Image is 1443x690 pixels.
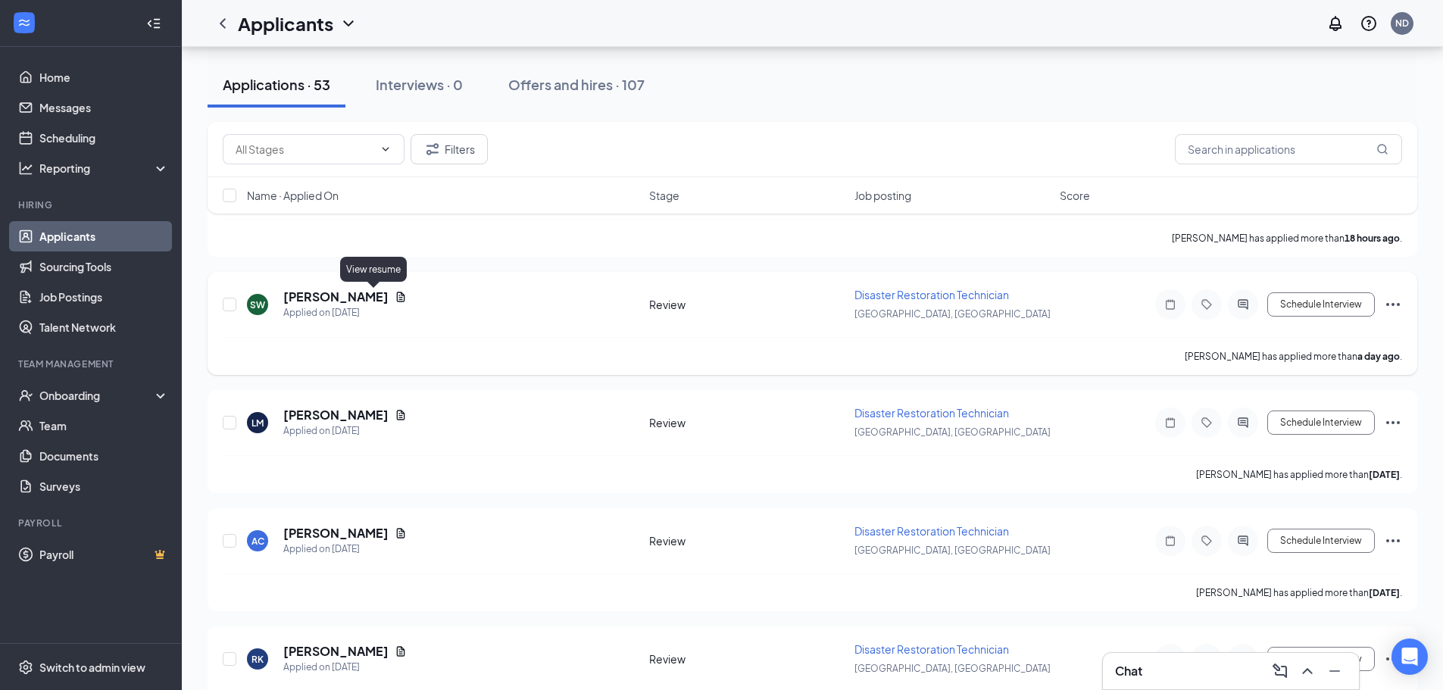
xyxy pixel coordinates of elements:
a: Job Postings [39,282,169,312]
span: [GEOGRAPHIC_DATA], [GEOGRAPHIC_DATA] [854,308,1051,320]
button: Schedule Interview [1267,411,1375,435]
a: Team [39,411,169,441]
input: Search in applications [1175,134,1402,164]
a: Home [39,62,169,92]
div: Applied on [DATE] [283,660,407,675]
span: Disaster Restoration Technician [854,288,1009,301]
p: [PERSON_NAME] has applied more than . [1196,468,1402,481]
div: Onboarding [39,388,156,403]
svg: Tag [1198,535,1216,547]
button: Minimize [1323,659,1347,683]
span: [GEOGRAPHIC_DATA], [GEOGRAPHIC_DATA] [854,545,1051,556]
span: Score [1060,188,1090,203]
div: Applied on [DATE] [283,305,407,320]
svg: Settings [18,660,33,675]
h5: [PERSON_NAME] [283,407,389,423]
svg: Tag [1198,298,1216,311]
div: Switch to admin view [39,660,145,675]
svg: Note [1161,417,1179,429]
div: Payroll [18,517,166,529]
div: Team Management [18,357,166,370]
p: [PERSON_NAME] has applied more than . [1172,232,1402,245]
b: [DATE] [1369,587,1400,598]
svg: Note [1161,298,1179,311]
div: Applications · 53 [223,75,330,94]
svg: ChevronDown [379,143,392,155]
p: [PERSON_NAME] has applied more than . [1185,350,1402,363]
a: Sourcing Tools [39,251,169,282]
svg: Notifications [1326,14,1345,33]
div: Review [649,415,845,430]
a: Applicants [39,221,169,251]
svg: Minimize [1326,662,1344,680]
div: ND [1395,17,1409,30]
button: ComposeMessage [1268,659,1292,683]
svg: Document [395,645,407,657]
a: Messages [39,92,169,123]
svg: Collapse [146,16,161,31]
h5: [PERSON_NAME] [283,289,389,305]
a: PayrollCrown [39,539,169,570]
h3: Chat [1115,663,1142,679]
button: Schedule Interview [1267,647,1375,671]
span: [GEOGRAPHIC_DATA], [GEOGRAPHIC_DATA] [854,663,1051,674]
b: [DATE] [1369,469,1400,480]
svg: Tag [1198,417,1216,429]
svg: Document [395,409,407,421]
svg: UserCheck [18,388,33,403]
svg: Ellipses [1384,414,1402,432]
a: Documents [39,441,169,471]
svg: MagnifyingGlass [1376,143,1388,155]
a: Talent Network [39,312,169,342]
h5: [PERSON_NAME] [283,643,389,660]
svg: ChevronLeft [214,14,232,33]
svg: Ellipses [1384,295,1402,314]
span: Job posting [854,188,911,203]
div: Reporting [39,161,170,176]
b: a day ago [1357,351,1400,362]
a: Surveys [39,471,169,501]
div: View resume [340,257,407,282]
div: Review [649,533,845,548]
div: Review [649,651,845,667]
div: Open Intercom Messenger [1391,638,1428,675]
span: Name · Applied On [247,188,339,203]
input: All Stages [236,141,373,158]
span: Disaster Restoration Technician [854,524,1009,538]
div: SW [250,298,265,311]
svg: Document [395,527,407,539]
div: LM [251,417,264,429]
h5: [PERSON_NAME] [283,525,389,542]
button: Filter Filters [411,134,488,164]
span: Disaster Restoration Technician [854,406,1009,420]
svg: QuestionInfo [1360,14,1378,33]
a: Scheduling [39,123,169,153]
svg: ActiveChat [1234,535,1252,547]
div: Applied on [DATE] [283,542,407,557]
button: Schedule Interview [1267,292,1375,317]
svg: Analysis [18,161,33,176]
svg: ComposeMessage [1271,662,1289,680]
svg: ActiveChat [1234,417,1252,429]
div: Hiring [18,198,166,211]
svg: Document [395,291,407,303]
div: Offers and hires · 107 [508,75,645,94]
svg: WorkstreamLogo [17,15,32,30]
svg: Ellipses [1384,650,1402,668]
div: Interviews · 0 [376,75,463,94]
svg: ChevronUp [1298,662,1317,680]
svg: ChevronDown [339,14,358,33]
div: Applied on [DATE] [283,423,407,439]
span: [GEOGRAPHIC_DATA], [GEOGRAPHIC_DATA] [854,426,1051,438]
button: ChevronUp [1295,659,1320,683]
svg: Ellipses [1384,532,1402,550]
button: Schedule Interview [1267,529,1375,553]
div: RK [251,653,264,666]
svg: Filter [423,140,442,158]
svg: Note [1161,535,1179,547]
p: [PERSON_NAME] has applied more than . [1196,586,1402,599]
svg: ActiveChat [1234,298,1252,311]
div: AC [251,535,264,548]
div: Review [649,297,845,312]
